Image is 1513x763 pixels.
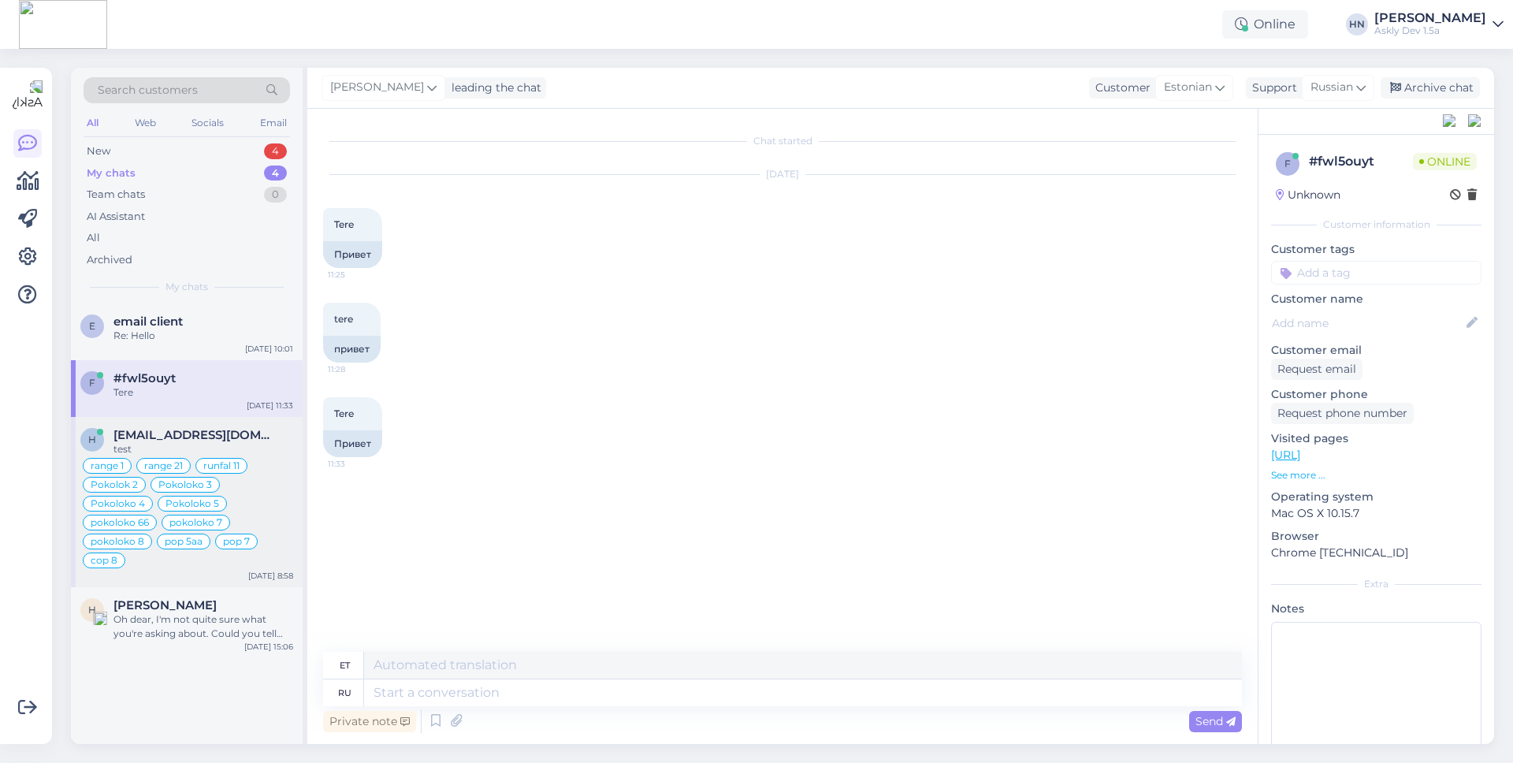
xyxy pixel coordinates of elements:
span: Pokoloko 5 [165,499,219,508]
div: Привет [323,430,382,457]
div: Archived [87,252,132,268]
span: #fwl5ouyt [113,371,176,385]
span: H [88,604,96,616]
div: [DATE] 15:06 [244,641,293,653]
div: привет [323,336,381,363]
span: 11:25 [328,269,387,281]
div: et [340,652,350,679]
span: My chats [165,280,208,294]
div: HN [1346,13,1368,35]
div: Привет [323,241,382,268]
div: [PERSON_NAME] [1374,12,1486,24]
span: tere [334,313,353,325]
span: Hans Niinemäe [113,598,217,612]
p: Customer name [1271,291,1481,307]
div: Archive chat [1381,77,1480,99]
div: [DATE] 10:01 [245,343,293,355]
span: Pokoloko 4 [91,499,145,508]
div: 0 [264,187,287,203]
span: pokoloko 66 [91,518,149,527]
span: f [1284,158,1291,169]
div: Extra [1271,577,1481,591]
p: Customer phone [1271,386,1481,403]
span: h [88,434,96,445]
p: Chrome [TECHNICAL_ID] [1271,545,1481,561]
div: Email [257,113,290,133]
div: [DATE] 8:58 [248,570,293,582]
a: [PERSON_NAME]Askly Dev 1.5a [1374,12,1504,37]
div: Web [132,113,159,133]
div: 4 [264,143,287,159]
p: Notes [1271,601,1481,617]
span: [PERSON_NAME] [330,79,424,96]
span: pop 5aa [165,537,203,546]
div: Private note [323,711,416,732]
div: Socials [188,113,227,133]
span: pokoloko 7 [169,518,222,527]
div: Askly Dev 1.5a [1374,24,1486,37]
p: Customer tags [1271,241,1481,258]
a: [URL] [1271,448,1300,462]
span: Tere [334,408,354,419]
img: pd [1443,114,1457,128]
div: New [87,143,110,159]
div: Re: Hello [113,329,293,343]
div: Request email [1271,359,1362,380]
div: Request phone number [1271,403,1414,424]
div: AI Assistant [87,209,145,225]
div: Support [1246,80,1297,96]
div: My chats [87,166,136,181]
span: runfal 11 [203,461,240,471]
input: Add name [1272,315,1463,332]
img: Askly Logo [13,80,43,110]
span: Estonian [1164,79,1212,96]
p: Mac OS X 10.15.7 [1271,505,1481,522]
span: 11:28 [328,363,387,375]
span: Russian [1310,79,1353,96]
p: Browser [1271,528,1481,545]
div: test [113,442,293,456]
div: Tere [113,385,293,400]
div: [DATE] [323,167,1242,181]
span: f [89,377,95,389]
input: Add a tag [1271,261,1481,285]
p: Customer email [1271,342,1481,359]
span: Pokolok 2 [91,480,138,489]
p: Operating system [1271,489,1481,505]
div: Team chats [87,187,145,203]
span: range 1 [91,461,124,471]
span: Online [1413,153,1477,170]
span: Send [1195,714,1236,728]
span: 11:33 [328,458,387,470]
img: zendesk [1468,114,1482,128]
div: [DATE] 11:33 [247,400,293,411]
div: Unknown [1276,187,1340,203]
span: h.niinemae@gmail.com [113,428,277,442]
div: Chat started [323,134,1242,148]
div: All [84,113,102,133]
span: range 21 [144,461,183,471]
div: Customer information [1271,218,1481,232]
span: email client [113,315,183,329]
span: cop 8 [91,556,117,565]
div: Online [1222,10,1308,39]
div: Oh dear, I'm not quite sure what you're asking about. Could you tell me which product or service ... [113,612,293,641]
div: # fwl5ouyt [1309,152,1413,171]
div: leading the chat [445,80,541,96]
span: pokoloko 8 [91,537,144,546]
span: pop 7 [223,537,250,546]
span: Search customers [98,82,198,99]
div: Customer [1089,80,1151,96]
p: Visited pages [1271,430,1481,447]
div: 4 [264,166,287,181]
div: All [87,230,100,246]
span: Tere [334,218,354,230]
div: ru [338,679,351,706]
span: Pokoloko 3 [158,480,212,489]
span: e [89,320,95,332]
p: See more ... [1271,468,1481,482]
